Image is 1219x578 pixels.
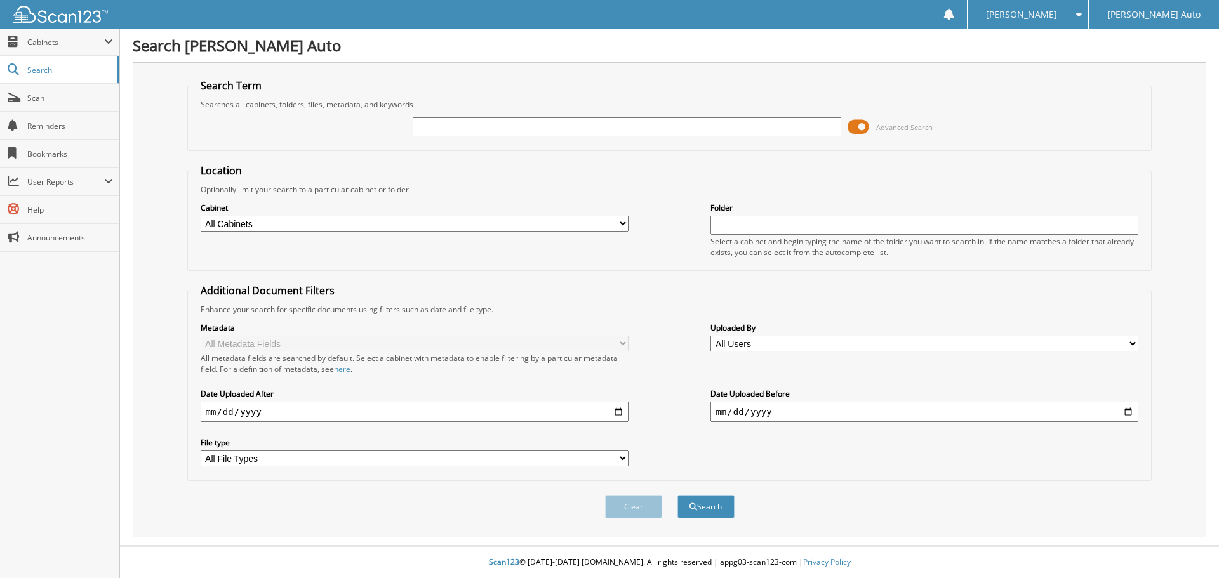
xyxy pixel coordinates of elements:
label: Folder [710,202,1138,213]
button: Search [677,495,735,518]
label: Cabinet [201,202,629,213]
span: User Reports [27,176,104,187]
div: Searches all cabinets, folders, files, metadata, and keywords [194,99,1145,110]
a: Privacy Policy [803,556,851,567]
span: Search [27,65,111,76]
h1: Search [PERSON_NAME] Auto [133,35,1206,56]
button: Clear [605,495,662,518]
span: Reminders [27,121,113,131]
legend: Additional Document Filters [194,284,341,298]
label: Metadata [201,322,629,333]
input: start [201,402,629,422]
iframe: Chat Widget [1156,517,1219,578]
legend: Location [194,164,248,178]
label: Date Uploaded Before [710,388,1138,399]
div: Enhance your search for specific documents using filters such as date and file type. [194,304,1145,315]
div: Optionally limit your search to a particular cabinet or folder [194,184,1145,195]
div: © [DATE]-[DATE] [DOMAIN_NAME]. All rights reserved | appg03-scan123-com | [120,547,1219,578]
span: Scan [27,93,113,103]
legend: Search Term [194,79,268,93]
label: File type [201,437,629,448]
span: Announcements [27,232,113,243]
label: Date Uploaded After [201,388,629,399]
span: Bookmarks [27,148,113,159]
span: [PERSON_NAME] [986,11,1057,18]
img: scan123-logo-white.svg [13,6,108,23]
span: Help [27,204,113,215]
input: end [710,402,1138,422]
div: All metadata fields are searched by default. Select a cabinet with metadata to enable filtering b... [201,353,629,374]
a: here [334,364,350,374]
label: Uploaded By [710,322,1138,333]
span: Scan123 [489,556,519,567]
span: [PERSON_NAME] Auto [1107,11,1201,18]
span: Cabinets [27,37,104,48]
span: Advanced Search [876,122,933,132]
div: Select a cabinet and begin typing the name of the folder you want to search in. If the name match... [710,236,1138,258]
